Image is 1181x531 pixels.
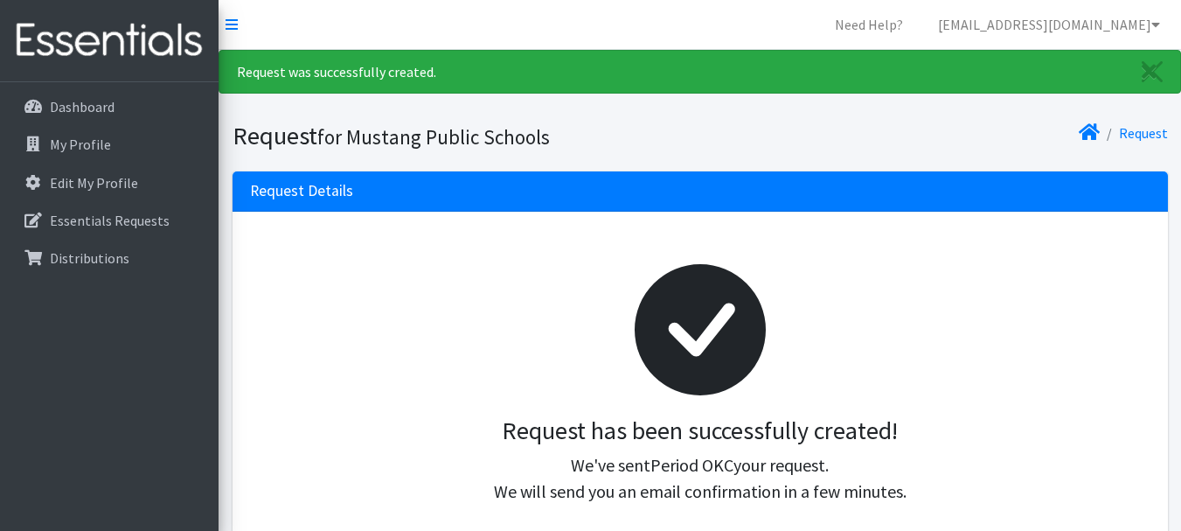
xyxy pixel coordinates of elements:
[7,165,212,200] a: Edit My Profile
[264,416,1136,446] h3: Request has been successfully created!
[50,136,111,153] p: My Profile
[1124,51,1180,93] a: Close
[250,182,353,200] h3: Request Details
[924,7,1174,42] a: [EMAIL_ADDRESS][DOMAIN_NAME]
[219,50,1181,94] div: Request was successfully created.
[1119,124,1168,142] a: Request
[264,452,1136,505] p: We've sent your request. We will send you an email confirmation in a few minutes.
[650,454,733,476] span: Period OKC
[821,7,917,42] a: Need Help?
[50,174,138,192] p: Edit My Profile
[317,124,550,150] small: for Mustang Public Schools
[7,11,212,70] img: HumanEssentials
[7,89,212,124] a: Dashboard
[50,212,170,229] p: Essentials Requests
[50,249,129,267] p: Distributions
[7,127,212,162] a: My Profile
[7,241,212,276] a: Distributions
[50,98,115,115] p: Dashboard
[7,203,212,238] a: Essentials Requests
[233,121,694,151] h1: Request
